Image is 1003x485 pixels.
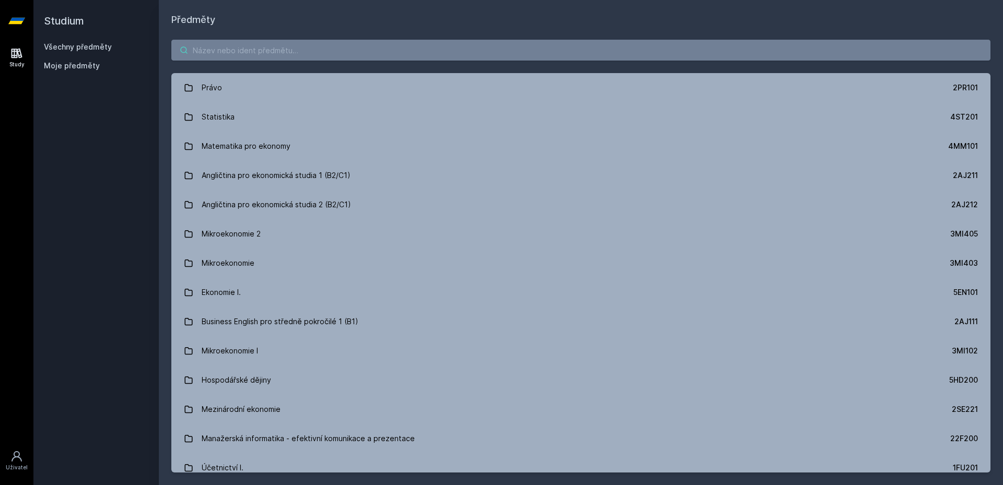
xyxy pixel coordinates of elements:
[202,165,351,186] div: Angličtina pro ekonomická studia 1 (B2/C1)
[202,311,358,332] div: Business English pro středně pokročilé 1 (B1)
[171,424,990,453] a: Manažerská informatika - efektivní komunikace a prezentace 22F200
[202,457,243,478] div: Účetnictví I.
[202,194,351,215] div: Angličtina pro ekonomická studia 2 (B2/C1)
[171,336,990,365] a: Mikroekonomie I 3MI102
[202,107,235,127] div: Statistika
[171,453,990,482] a: Účetnictví I. 1FU201
[953,82,978,93] div: 2PR101
[202,428,415,449] div: Manažerská informatika - efektivní komunikace a prezentace
[44,61,100,71] span: Moje předměty
[202,340,258,361] div: Mikroekonomie I
[2,42,31,74] a: Study
[202,282,241,303] div: Ekonomie I.
[202,136,290,157] div: Matematika pro ekonomy
[171,73,990,102] a: Právo 2PR101
[171,307,990,336] a: Business English pro středně pokročilé 1 (B1) 2AJ111
[171,249,990,278] a: Mikroekonomie 3MI403
[953,287,978,298] div: 5EN101
[9,61,25,68] div: Study
[171,102,990,132] a: Statistika 4ST201
[2,445,31,477] a: Uživatel
[950,229,978,239] div: 3MI405
[171,395,990,424] a: Mezinárodní ekonomie 2SE221
[949,375,978,385] div: 5HD200
[171,40,990,61] input: Název nebo ident předmětu…
[44,42,112,51] a: Všechny předměty
[953,463,978,473] div: 1FU201
[954,316,978,327] div: 2AJ111
[202,399,281,420] div: Mezinárodní ekonomie
[171,13,990,27] h1: Předměty
[202,253,254,274] div: Mikroekonomie
[952,346,978,356] div: 3MI102
[171,365,990,395] a: Hospodářské dějiny 5HD200
[950,112,978,122] div: 4ST201
[950,258,978,268] div: 3MI403
[6,464,28,471] div: Uživatel
[202,77,222,98] div: Právo
[948,141,978,151] div: 4MM101
[951,199,978,210] div: 2AJ212
[171,161,990,190] a: Angličtina pro ekonomická studia 1 (B2/C1) 2AJ211
[171,219,990,249] a: Mikroekonomie 2 3MI405
[952,404,978,415] div: 2SE221
[171,190,990,219] a: Angličtina pro ekonomická studia 2 (B2/C1) 2AJ212
[171,278,990,307] a: Ekonomie I. 5EN101
[953,170,978,181] div: 2AJ211
[202,370,271,391] div: Hospodářské dějiny
[171,132,990,161] a: Matematika pro ekonomy 4MM101
[202,223,261,244] div: Mikroekonomie 2
[950,433,978,444] div: 22F200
